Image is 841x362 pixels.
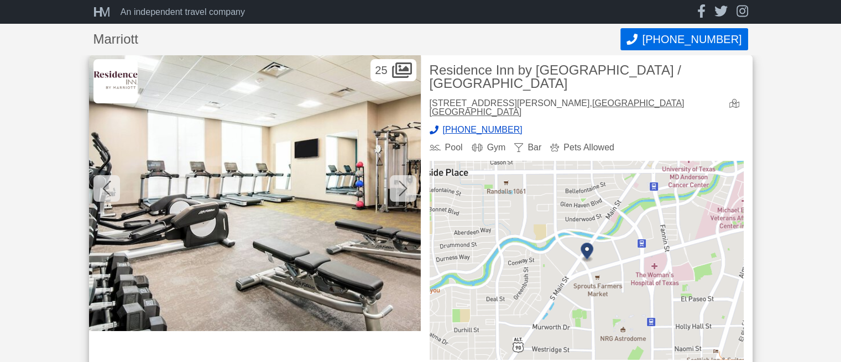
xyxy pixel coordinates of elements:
div: An independent travel company [121,8,245,17]
img: Fitness facility [89,55,421,331]
span: [PHONE_NUMBER] [443,125,523,134]
a: view map [729,99,744,117]
div: [STREET_ADDRESS][PERSON_NAME], [430,99,720,117]
h1: Marriott [93,33,621,46]
img: Marriott [93,59,138,103]
button: Call [620,28,748,50]
h2: Residence Inn by [GEOGRAPHIC_DATA] / [GEOGRAPHIC_DATA] [430,64,744,90]
div: Pets Allowed [550,143,614,152]
div: Pool [430,143,463,152]
span: M [100,4,107,19]
span: [PHONE_NUMBER] [642,33,741,46]
div: Gym [472,143,506,152]
a: twitter [714,4,728,19]
div: 25 [370,59,416,81]
span: H [93,4,100,19]
img: map [430,161,744,360]
a: instagram [736,4,748,19]
a: facebook [697,4,706,19]
a: [GEOGRAPHIC_DATA] [GEOGRAPHIC_DATA] [430,98,685,117]
a: HM [93,6,116,19]
div: Bar [514,143,541,152]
